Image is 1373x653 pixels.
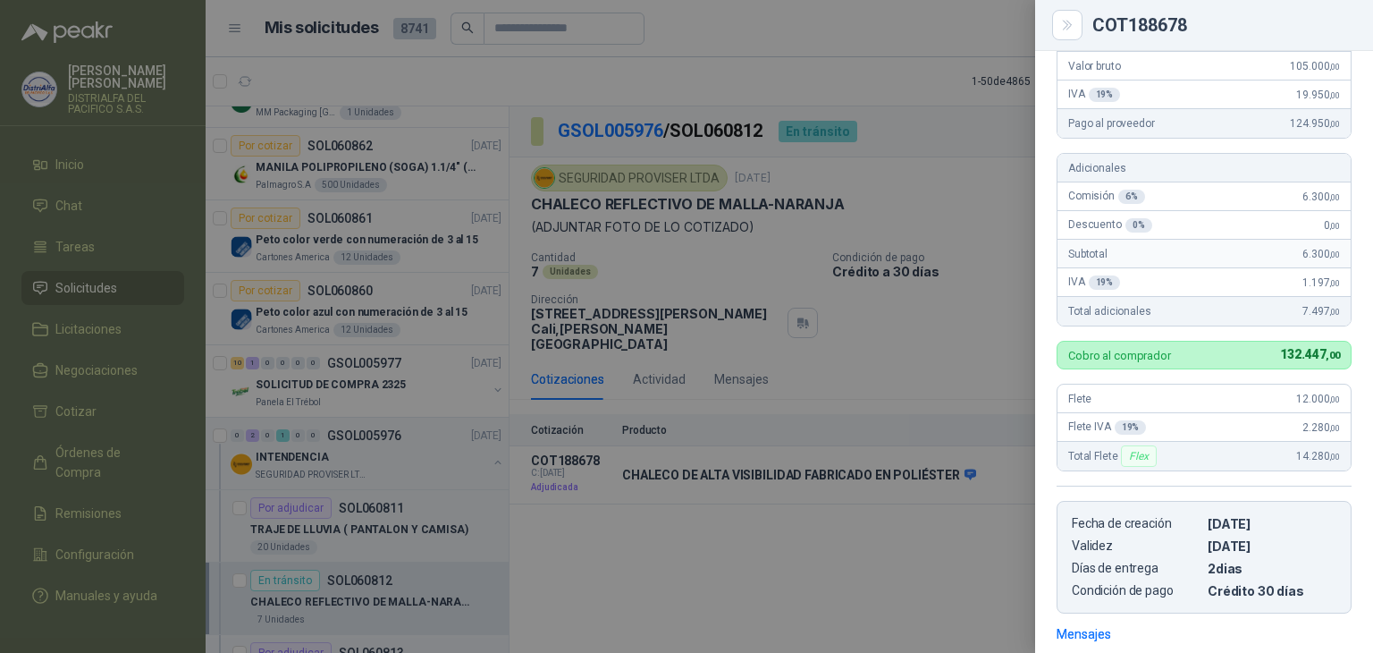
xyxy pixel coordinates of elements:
span: IVA [1068,88,1120,102]
span: 12.000 [1296,393,1340,405]
div: 19 % [1115,420,1147,435]
div: Mensajes [1057,624,1111,644]
p: Condición de pago [1072,583,1200,598]
div: 19 % [1089,88,1121,102]
span: ,00 [1329,62,1340,72]
span: ,00 [1329,423,1340,433]
span: 19.950 [1296,89,1340,101]
span: 6.300 [1302,248,1340,260]
span: ,00 [1329,394,1340,404]
p: [DATE] [1208,539,1336,554]
p: Validez [1072,539,1200,554]
span: ,00 [1329,221,1340,231]
span: 0 [1324,219,1340,232]
span: ,00 [1329,90,1340,100]
div: 6 % [1118,190,1145,204]
span: 7.497 [1302,305,1340,318]
span: Pago al proveedor [1068,117,1155,130]
span: Flete IVA [1068,420,1146,435]
div: 19 % [1089,276,1121,290]
p: [DATE] [1208,516,1336,531]
span: Comisión [1068,190,1145,204]
span: ,00 [1329,278,1340,288]
span: Descuento [1068,218,1152,233]
span: ,00 [1329,119,1340,129]
span: ,00 [1329,192,1340,202]
span: Valor bruto [1068,60,1120,72]
span: ,00 [1329,452,1340,462]
div: Flex [1121,445,1156,467]
span: ,00 [1329,307,1340,317]
span: 6.300 [1302,191,1340,203]
span: 105.000 [1290,60,1340,72]
p: Crédito 30 días [1208,583,1336,598]
span: ,00 [1329,250,1340,259]
div: 0 % [1125,218,1152,233]
p: 2 dias [1208,561,1336,576]
div: COT188678 [1092,16,1352,34]
p: Cobro al comprador [1068,350,1171,361]
button: Close [1057,14,1078,36]
p: Fecha de creación [1072,516,1200,531]
span: ,00 [1326,350,1340,361]
span: IVA [1068,276,1120,290]
p: Días de entrega [1072,561,1200,576]
span: 132.447 [1280,347,1340,361]
span: Subtotal [1068,248,1108,260]
div: Adicionales [1057,154,1351,182]
span: 1.197 [1302,276,1340,289]
span: 2.280 [1302,421,1340,434]
span: Flete [1068,393,1091,405]
span: Total Flete [1068,445,1160,467]
span: 124.950 [1290,117,1340,130]
div: Total adicionales [1057,297,1351,326]
span: 14.280 [1296,450,1340,462]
